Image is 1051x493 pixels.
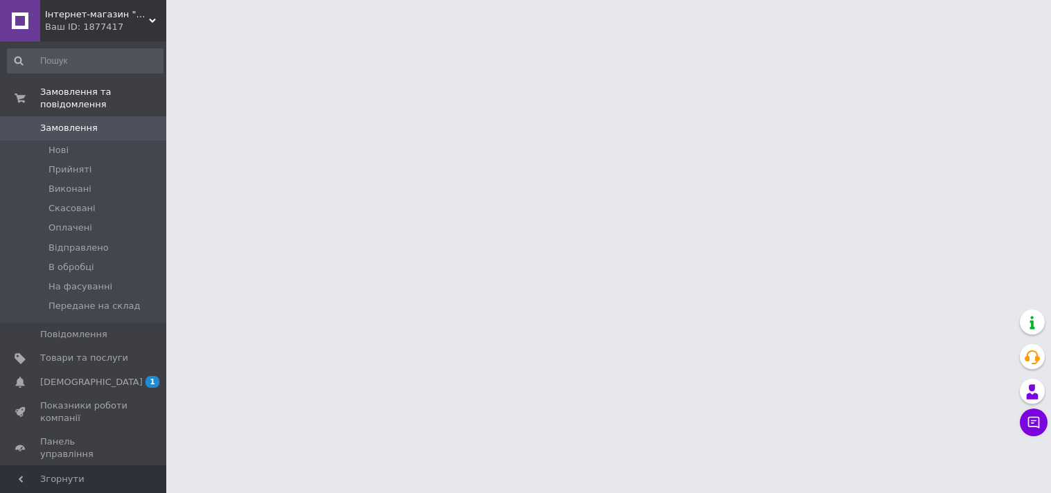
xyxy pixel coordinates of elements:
span: 1 [145,376,159,388]
span: Скасовані [48,202,96,215]
span: Виконані [48,183,91,195]
span: Замовлення [40,122,98,134]
span: Оплачені [48,222,92,234]
span: Показники роботи компанії [40,400,128,424]
button: Чат з покупцем [1020,409,1048,436]
span: Панель управління [40,436,128,460]
span: В обробці [48,261,94,274]
span: Прийняті [48,163,91,176]
div: Ваш ID: 1877417 [45,21,166,33]
span: Інтернет-магазин "Пряний світ" [45,8,149,21]
span: Передане на склад [48,300,140,312]
span: Відправлено [48,242,109,254]
span: Нові [48,144,69,156]
span: На фасуванні [48,280,112,293]
span: [DEMOGRAPHIC_DATA] [40,376,143,388]
span: Товари та послуги [40,352,128,364]
span: Повідомлення [40,328,107,341]
input: Пошук [7,48,164,73]
span: Замовлення та повідомлення [40,86,166,111]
